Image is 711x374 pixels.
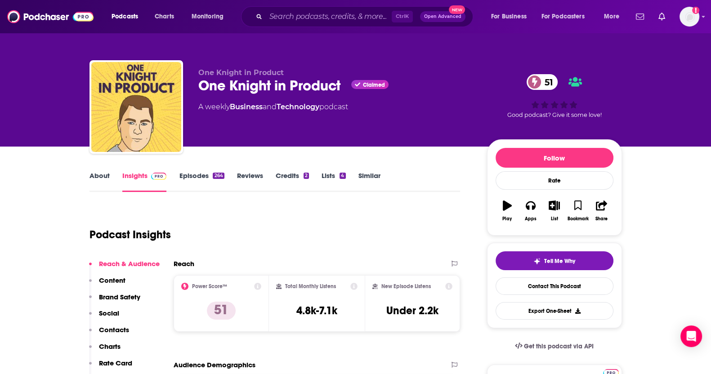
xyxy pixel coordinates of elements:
h2: Power Score™ [192,283,227,289]
a: Show notifications dropdown [632,9,648,24]
span: One Knight in Product [198,68,284,77]
img: One Knight in Product [91,62,181,152]
button: open menu [105,9,150,24]
a: Episodes264 [179,171,224,192]
span: Charts [155,10,174,23]
button: Reach & Audience [89,259,160,276]
p: Reach & Audience [99,259,160,268]
button: Brand Safety [89,293,140,309]
div: 51Good podcast? Give it some love! [487,68,622,124]
div: List [551,216,558,222]
button: Export One-Sheet [496,302,613,320]
h1: Podcast Insights [89,228,171,241]
span: Monitoring [192,10,224,23]
input: Search podcasts, credits, & more... [266,9,392,24]
span: Podcasts [112,10,138,23]
button: Social [89,309,119,325]
a: Contact This Podcast [496,277,613,295]
img: User Profile [680,7,699,27]
span: Claimed [363,83,385,87]
p: Social [99,309,119,317]
img: Podchaser - Follow, Share and Rate Podcasts [7,8,94,25]
button: Follow [496,148,613,168]
span: Ctrl K [392,11,413,22]
button: Apps [519,195,542,227]
span: For Business [491,10,527,23]
div: Open Intercom Messenger [680,325,702,347]
div: Search podcasts, credits, & more... [250,6,482,27]
h2: Audience Demographics [174,361,255,369]
span: More [604,10,619,23]
div: 4 [340,173,345,179]
span: Logged in as YiyanWang [680,7,699,27]
p: Rate Card [99,359,132,367]
div: Play [502,216,512,222]
a: Technology [277,102,319,111]
h3: 4.8k-7.1k [296,304,337,317]
button: open menu [185,9,235,24]
button: Open AdvancedNew [420,11,465,22]
a: Business [230,102,263,111]
span: New [449,5,465,14]
h2: Reach [174,259,194,268]
a: Similar [358,171,380,192]
a: Get this podcast via API [508,335,601,357]
img: tell me why sparkle [533,258,541,265]
p: Brand Safety [99,293,140,301]
p: 51 [207,302,236,320]
span: Good podcast? Give it some love! [507,111,602,118]
div: A weekly podcast [198,102,348,112]
button: Contacts [89,325,129,342]
button: Charts [89,342,121,359]
div: Share [595,216,608,222]
div: Rate [496,171,613,190]
a: Lists4 [322,171,345,192]
button: Show profile menu [680,7,699,27]
button: Play [496,195,519,227]
span: 51 [536,74,558,90]
p: Charts [99,342,121,351]
button: open menu [485,9,538,24]
a: InsightsPodchaser Pro [122,171,167,192]
button: open menu [536,9,598,24]
div: Apps [525,216,537,222]
svg: Add a profile image [692,7,699,14]
div: Bookmark [567,216,588,222]
span: and [263,102,277,111]
a: Charts [149,9,179,24]
p: Content [99,276,125,285]
a: About [89,171,110,192]
span: For Podcasters [541,10,585,23]
button: Share [590,195,613,227]
h3: Under 2.2k [386,304,438,317]
span: Open Advanced [424,14,461,19]
button: List [542,195,566,227]
button: tell me why sparkleTell Me Why [496,251,613,270]
div: 2 [304,173,309,179]
span: Get this podcast via API [524,343,594,350]
button: Content [89,276,125,293]
button: open menu [598,9,631,24]
button: Bookmark [566,195,590,227]
a: 51 [527,74,558,90]
h2: Total Monthly Listens [285,283,336,289]
a: Credits2 [276,171,309,192]
div: 264 [213,173,224,179]
p: Contacts [99,325,129,334]
a: Reviews [237,171,263,192]
h2: New Episode Listens [381,283,431,289]
img: Podchaser Pro [151,173,167,180]
span: Tell Me Why [544,258,575,265]
a: Show notifications dropdown [655,9,669,24]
